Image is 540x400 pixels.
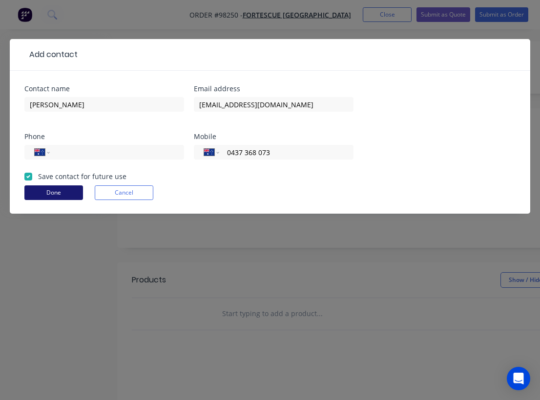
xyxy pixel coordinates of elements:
div: Phone [24,133,184,140]
button: Cancel [95,185,153,200]
div: Open Intercom Messenger [507,367,530,390]
label: Save contact for future use [38,171,126,181]
div: Contact name [24,85,184,92]
button: Done [24,185,83,200]
div: Email address [194,85,353,92]
div: Mobile [194,133,353,140]
div: Add contact [24,49,78,60]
